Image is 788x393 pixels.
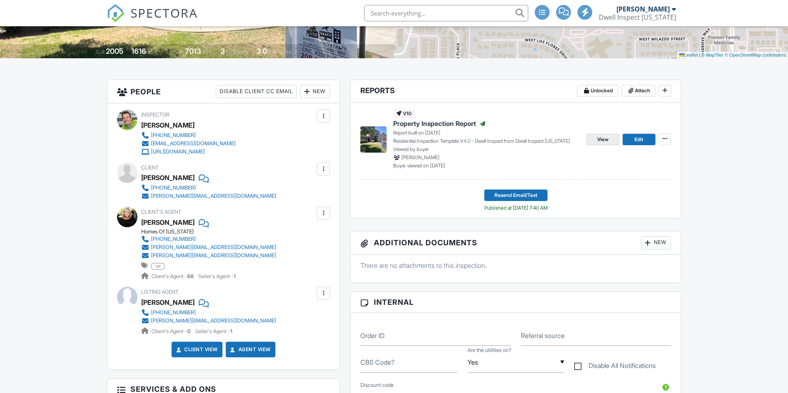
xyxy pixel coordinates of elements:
a: [PERSON_NAME][EMAIL_ADDRESS][DOMAIN_NAME] [141,243,276,251]
strong: 1 [230,328,232,334]
strong: 0 [187,328,190,334]
div: [PHONE_NUMBER] [151,236,196,242]
span: Seller's Agent - [195,328,232,334]
div: [EMAIL_ADDRESS][DOMAIN_NAME] [151,140,236,147]
a: [PHONE_NUMBER] [141,184,276,192]
div: [PERSON_NAME] [616,5,670,13]
a: Agent View [229,345,271,354]
span: Built [96,49,105,55]
span: bathrooms [268,49,292,55]
span: Seller's Agent - [198,273,236,279]
img: The Best Home Inspection Software - Spectora [107,4,125,22]
a: [PERSON_NAME] [141,216,195,228]
a: [PERSON_NAME][EMAIL_ADDRESS][DOMAIN_NAME] [141,192,276,200]
strong: 1 [234,273,236,279]
div: Disable Client CC Email [216,85,297,98]
div: [PERSON_NAME] [141,171,195,184]
div: 7013 [185,47,201,55]
span: vip [151,263,165,270]
div: New [641,236,671,249]
a: [PHONE_NUMBER] [141,131,236,139]
input: CBS Code? [360,352,457,372]
h3: Internal [350,292,681,313]
strong: 68 [187,273,194,279]
span: | [699,53,700,57]
a: Client View [174,345,218,354]
div: [PERSON_NAME] [141,119,195,131]
div: [PHONE_NUMBER] [151,309,196,316]
span: Inspector [141,112,170,118]
div: New [300,85,330,98]
span: sq.ft. [202,49,213,55]
span: Client [141,165,159,171]
span: Client's Agent - [151,273,195,279]
p: There are no attachments to this inspection. [360,261,671,270]
div: [PHONE_NUMBER] [151,185,196,191]
a: [EMAIL_ADDRESS][DOMAIN_NAME] [141,139,236,148]
div: [PHONE_NUMBER] [151,132,196,139]
span: Lot Size [167,49,184,55]
div: 3.0 [257,47,267,55]
a: Leaflet [679,53,698,57]
label: Discount code [360,382,394,389]
label: CBS Code? [360,358,394,367]
a: © OpenStreetMap contributors [725,53,786,57]
span: Listing Agent [141,289,179,295]
span: Client's Agent [141,209,181,215]
a: SPECTORA [107,11,198,28]
label: Disable All Notifications [574,362,656,372]
a: [PHONE_NUMBER] [141,308,276,317]
div: Dwell Inspect Idaho [599,13,676,21]
div: [URL][DOMAIN_NAME] [151,149,205,155]
div: [PERSON_NAME][EMAIL_ADDRESS][DOMAIN_NAME] [151,252,276,259]
a: [URL][DOMAIN_NAME] [141,148,236,156]
span: bedrooms [226,49,249,55]
span: SPECTORA [131,4,198,21]
span: Client's Agent - [151,328,192,334]
a: [PHONE_NUMBER] [141,235,276,243]
label: Referral source [521,331,565,340]
a: [PERSON_NAME][EMAIL_ADDRESS][DOMAIN_NAME] [141,317,276,325]
h3: People [107,80,340,103]
div: 1616 [131,47,146,55]
div: 2005 [106,47,124,55]
span: sq. ft. [147,49,159,55]
a: © MapTiler [701,53,724,57]
a: [PERSON_NAME][EMAIL_ADDRESS][DOMAIN_NAME] [141,251,276,260]
h3: Additional Documents [350,231,681,255]
div: 3 [220,47,225,55]
a: [PERSON_NAME] [141,296,195,308]
label: Are the utilities on? [467,347,511,354]
div: [PERSON_NAME][EMAIL_ADDRESS][DOMAIN_NAME] [151,193,276,199]
label: Order ID [360,331,385,340]
div: [PERSON_NAME][EMAIL_ADDRESS][DOMAIN_NAME] [151,318,276,324]
input: Search everything... [364,5,528,21]
div: [PERSON_NAME][EMAIL_ADDRESS][DOMAIN_NAME] [151,244,276,251]
div: Homes Of [US_STATE] [141,228,283,235]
